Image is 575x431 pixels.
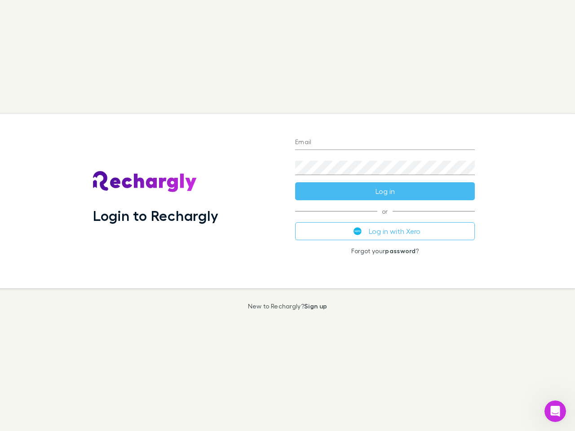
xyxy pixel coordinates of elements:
a: Sign up [304,302,327,310]
img: Rechargly's Logo [93,171,197,193]
h1: Login to Rechargly [93,207,218,224]
img: Xero's logo [354,227,362,235]
p: New to Rechargly? [248,303,327,310]
button: Log in [295,182,475,200]
button: Log in with Xero [295,222,475,240]
a: password [385,247,416,255]
iframe: Intercom live chat [544,400,566,422]
p: Forgot your ? [295,247,475,255]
